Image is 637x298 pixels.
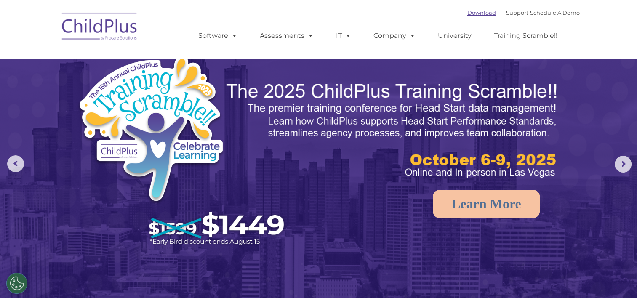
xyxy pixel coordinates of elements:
a: Training Scramble!! [485,27,566,44]
a: University [429,27,480,44]
button: Cookies Settings [6,273,27,294]
font: | [467,9,580,16]
a: Download [467,9,496,16]
a: Software [190,27,246,44]
a: Support [506,9,528,16]
a: IT [328,27,360,44]
a: Company [365,27,424,44]
img: ChildPlus by Procare Solutions [58,7,142,49]
a: Assessments [251,27,322,44]
iframe: Chat Widget [500,207,637,298]
a: Schedule A Demo [530,9,580,16]
span: Last name [117,56,143,62]
span: Phone number [117,90,153,96]
a: Learn More [433,190,540,218]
